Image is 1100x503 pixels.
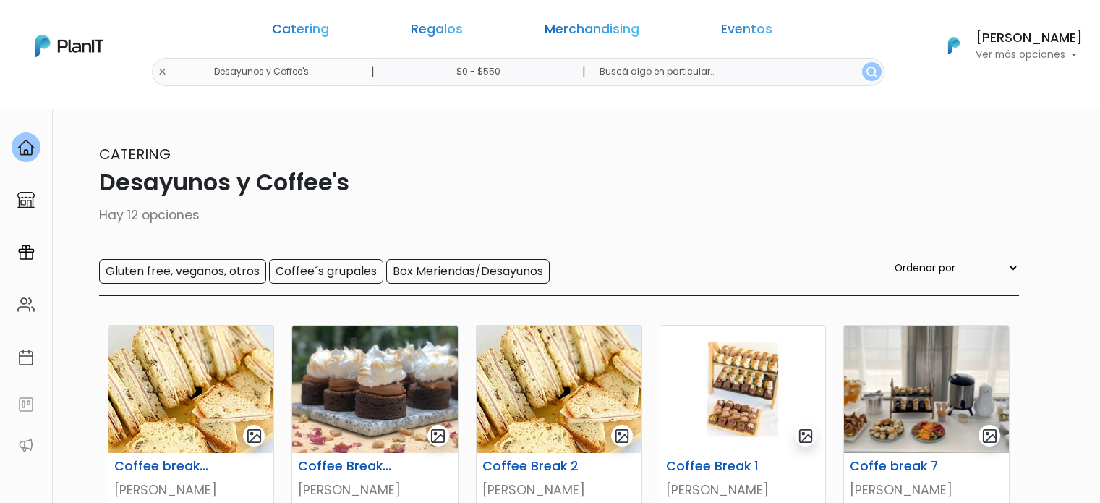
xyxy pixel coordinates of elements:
[114,481,268,499] p: [PERSON_NAME]
[844,326,1009,453] img: thumb_coffe.png
[386,259,550,284] input: Box Meriendas/Desayunos
[666,481,819,499] p: [PERSON_NAME]
[938,30,970,62] img: PlanIt Logo
[17,191,35,208] img: marketplace-4ceaa7011d94191e9ded77b95e3339b90024bf715f7c57f8cf31f2d8c509eaba.svg
[588,58,884,86] input: Buscá algo en particular..
[17,349,35,366] img: calendar-87d922413cdce8b2cf7b7f5f62616a5cf9e4887200fb71536465627b3292af00.svg
[841,459,955,474] h6: Coffe break 7
[721,23,772,41] a: Eventos
[289,459,404,474] h6: Coffee Break 4
[929,27,1083,64] button: PlanIt Logo [PERSON_NAME] Ver más opciones
[158,67,167,77] img: close-6986928ebcb1d6c9903e3b54e860dbc4d054630f23adef3a32610726dff6a82b.svg
[292,326,457,453] img: thumb_68955751_411426702909541_5879258490458170290_n.jpg
[614,428,631,444] img: gallery-light
[477,326,641,453] img: thumb_PHOTO-2021-09-21-17-07-49portada.jpg
[298,481,451,499] p: [PERSON_NAME]
[246,428,263,444] img: gallery-light
[482,481,636,499] p: [PERSON_NAME]
[17,139,35,156] img: home-e721727adea9d79c4d83392d1f703f7f8bce08238fde08b1acbfd93340b81755.svg
[976,32,1083,45] h6: [PERSON_NAME]
[430,428,446,444] img: gallery-light
[866,67,877,77] img: search_button-432b6d5273f82d61273b3651a40e1bd1b912527efae98b1b7a1b2c0702e16a8d.svg
[99,259,266,284] input: Gluten free, veganos, otros
[545,23,639,41] a: Merchandising
[82,206,1019,224] p: Hay 12 opciones
[17,436,35,454] img: partners-52edf745621dab592f3b2c58e3bca9d71375a7ef29c3b500c9f145b62cc070d4.svg
[269,259,383,284] input: Coffee´s grupales
[798,428,814,444] img: gallery-light
[17,396,35,413] img: feedback-78b5a0c8f98aac82b08bfc38622c3050aee476f2c9584af64705fc4e61158814.svg
[272,23,329,41] a: Catering
[582,63,586,80] p: |
[976,50,1083,60] p: Ver más opciones
[411,23,463,41] a: Regalos
[657,459,772,474] h6: Coffee Break 1
[106,459,220,474] h6: Coffee break 6
[17,296,35,313] img: people-662611757002400ad9ed0e3c099ab2801c6687ba6c219adb57efc949bc21e19d.svg
[82,143,1019,165] p: Catering
[17,244,35,261] img: campaigns-02234683943229c281be62815700db0a1741e53638e28bf9629b52c665b00959.svg
[474,459,588,474] h6: Coffee Break 2
[82,165,1019,200] p: Desayunos y Coffee's
[850,481,1003,499] p: [PERSON_NAME]
[660,326,825,453] img: thumb_image__copia___copia___copia_-Photoroom__1_.jpg
[108,326,273,453] img: thumb_PHOTO-2021-09-21-17-07-49portada.jpg
[981,428,998,444] img: gallery-light
[371,63,375,80] p: |
[35,35,103,57] img: PlanIt Logo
